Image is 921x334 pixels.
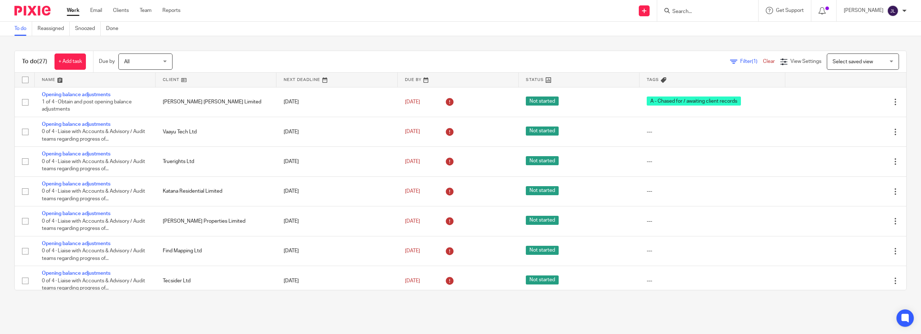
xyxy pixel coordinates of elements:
a: + Add task [54,53,86,70]
span: Not started [526,216,559,225]
span: [DATE] [405,129,420,134]
td: Find Mapping Ltd [156,236,276,266]
input: Search [672,9,737,15]
a: Email [90,7,102,14]
span: Not started [526,186,559,195]
a: Opening balance adjustments [42,211,110,216]
span: 0 of 4 · Liaise with Accounts & Advisory / Audit teams regarding progress of... [42,129,145,142]
a: Work [67,7,79,14]
td: [PERSON_NAME] Properties Limited [156,206,276,236]
a: To do [14,22,32,36]
a: Reassigned [38,22,70,36]
span: Not started [526,156,559,165]
a: Reports [162,7,180,14]
span: Get Support [776,8,804,13]
span: Not started [526,97,559,106]
a: Clients [113,7,129,14]
span: [DATE] [405,278,420,283]
a: Team [140,7,152,14]
span: Select saved view [833,59,873,64]
span: 0 of 4 · Liaise with Accounts & Advisory / Audit teams regarding progress of... [42,278,145,291]
span: All [124,59,130,64]
td: [DATE] [276,117,397,146]
a: Opening balance adjustments [42,122,110,127]
span: 0 of 4 · Liaise with Accounts & Advisory / Audit teams regarding progress of... [42,248,145,261]
a: Opening balance adjustments [42,181,110,187]
span: View Settings [790,59,821,64]
span: [DATE] [405,248,420,253]
td: [DATE] [276,176,397,206]
div: --- [647,247,778,254]
span: Not started [526,246,559,255]
span: [DATE] [405,189,420,194]
span: Not started [526,127,559,136]
span: Tags [647,78,659,82]
span: (1) [752,59,758,64]
a: Opening balance adjustments [42,92,110,97]
div: --- [647,158,778,165]
img: svg%3E [887,5,899,17]
span: 0 of 4 · Liaise with Accounts & Advisory / Audit teams regarding progress of... [42,189,145,201]
span: [DATE] [405,99,420,104]
span: A - Chased for / awaiting client records [647,97,741,106]
span: [DATE] [405,219,420,224]
span: [DATE] [405,159,420,164]
a: Opening balance adjustments [42,241,110,246]
div: --- [647,218,778,225]
td: Katana Residential Limited [156,176,276,206]
td: [DATE] [276,206,397,236]
span: Not started [526,275,559,284]
h1: To do [22,58,47,65]
td: Tecsider Ltd [156,266,276,296]
td: Vaayu Tech Ltd [156,117,276,146]
td: Truerights Ltd [156,147,276,176]
span: 1 of 4 · Obtain and post opening balance adjustments [42,99,132,112]
span: (27) [37,59,47,64]
span: 0 of 4 · Liaise with Accounts & Advisory / Audit teams regarding progress of... [42,219,145,231]
p: [PERSON_NAME] [844,7,883,14]
div: --- [647,128,778,136]
div: --- [647,277,778,284]
p: Due by [99,58,115,65]
img: Pixie [14,6,51,16]
div: --- [647,188,778,195]
td: [DATE] [276,147,397,176]
a: Snoozed [75,22,101,36]
span: 0 of 4 · Liaise with Accounts & Advisory / Audit teams regarding progress of... [42,159,145,172]
td: [DATE] [276,236,397,266]
a: Clear [763,59,775,64]
a: Opening balance adjustments [42,151,110,157]
td: [PERSON_NAME] [PERSON_NAME] Limited [156,87,276,117]
span: Filter [740,59,763,64]
a: Done [106,22,124,36]
td: [DATE] [276,266,397,296]
a: Opening balance adjustments [42,271,110,276]
td: [DATE] [276,87,397,117]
